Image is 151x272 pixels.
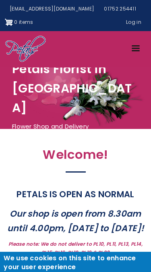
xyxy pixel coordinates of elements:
a: [EMAIL_ADDRESS][DOMAIN_NAME] [5,2,99,16]
img: Home [5,35,46,63]
a: Log in [121,16,146,29]
a: Shopping cart 0 items [5,16,33,29]
strong: PETALS IS OPEN AS NORMAL [17,188,134,200]
a: 01752 254411 [99,2,141,16]
p: Flower Shop and Delivery [12,121,139,132]
img: Shopping cart [5,16,13,29]
span: 0 items [14,18,33,25]
strong: Please note: We do not deliver to PL10, PL11, PL13, PL14, PL15, PL16, PL18, PL19 & PL20 [8,240,143,256]
span: Petals Florist in [GEOGRAPHIC_DATA] [12,60,132,116]
strong: Our shop is open from 8.30am until 4.00pm, [DATE] to [DATE]! [7,208,144,234]
h2: We use cookies on this site to enhance your user experience [4,254,147,272]
h2: Welcome! [6,148,145,167]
